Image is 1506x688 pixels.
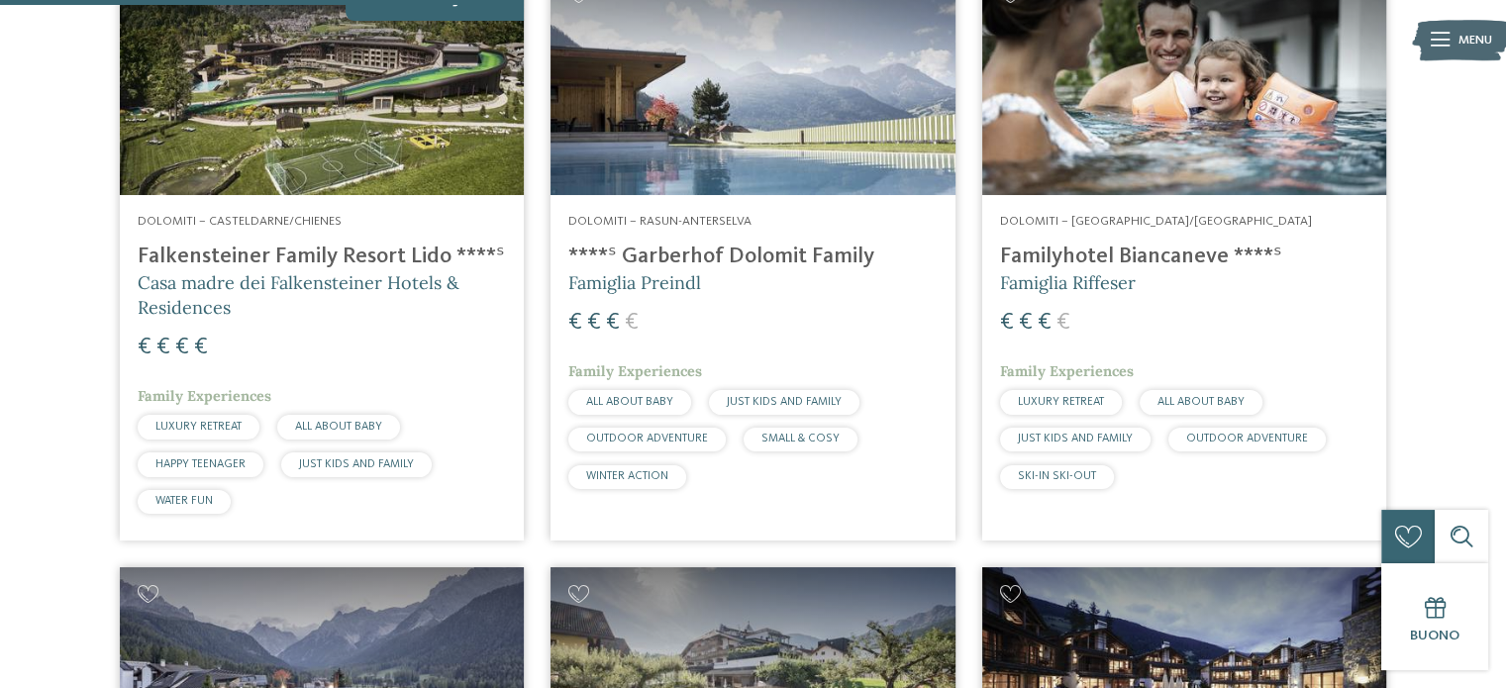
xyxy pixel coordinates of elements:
[1157,396,1245,408] span: ALL ABOUT BABY
[155,458,246,470] span: HAPPY TEENAGER
[1381,563,1488,670] a: Buono
[727,396,842,408] span: JUST KIDS AND FAMILY
[1000,215,1312,228] span: Dolomiti – [GEOGRAPHIC_DATA]/[GEOGRAPHIC_DATA]
[568,271,701,294] span: Famiglia Preindl
[1186,433,1308,444] span: OUTDOOR ADVENTURE
[1038,311,1052,335] span: €
[625,311,639,335] span: €
[568,215,752,228] span: Dolomiti – Rasun-Anterselva
[175,336,189,359] span: €
[1000,271,1136,294] span: Famiglia Riffeser
[155,421,242,433] span: LUXURY RETREAT
[606,311,620,335] span: €
[299,458,414,470] span: JUST KIDS AND FAMILY
[194,336,208,359] span: €
[138,387,271,405] span: Family Experiences
[155,495,213,507] span: WATER FUN
[586,433,708,444] span: OUTDOOR ADVENTURE
[1000,311,1014,335] span: €
[568,362,702,380] span: Family Experiences
[1410,629,1459,642] span: Buono
[138,336,151,359] span: €
[138,244,506,270] h4: Falkensteiner Family Resort Lido ****ˢ
[586,470,668,482] span: WINTER ACTION
[568,311,582,335] span: €
[1000,362,1134,380] span: Family Experiences
[568,244,937,270] h4: ****ˢ Garberhof Dolomit Family
[1018,470,1096,482] span: SKI-IN SKI-OUT
[1019,311,1033,335] span: €
[295,421,382,433] span: ALL ABOUT BABY
[1018,396,1104,408] span: LUXURY RETREAT
[1000,244,1368,270] h4: Familyhotel Biancaneve ****ˢ
[156,336,170,359] span: €
[586,396,673,408] span: ALL ABOUT BABY
[761,433,840,444] span: SMALL & COSY
[1056,311,1070,335] span: €
[1018,433,1133,444] span: JUST KIDS AND FAMILY
[587,311,601,335] span: €
[138,271,459,319] span: Casa madre dei Falkensteiner Hotels & Residences
[138,215,342,228] span: Dolomiti – Casteldarne/Chienes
